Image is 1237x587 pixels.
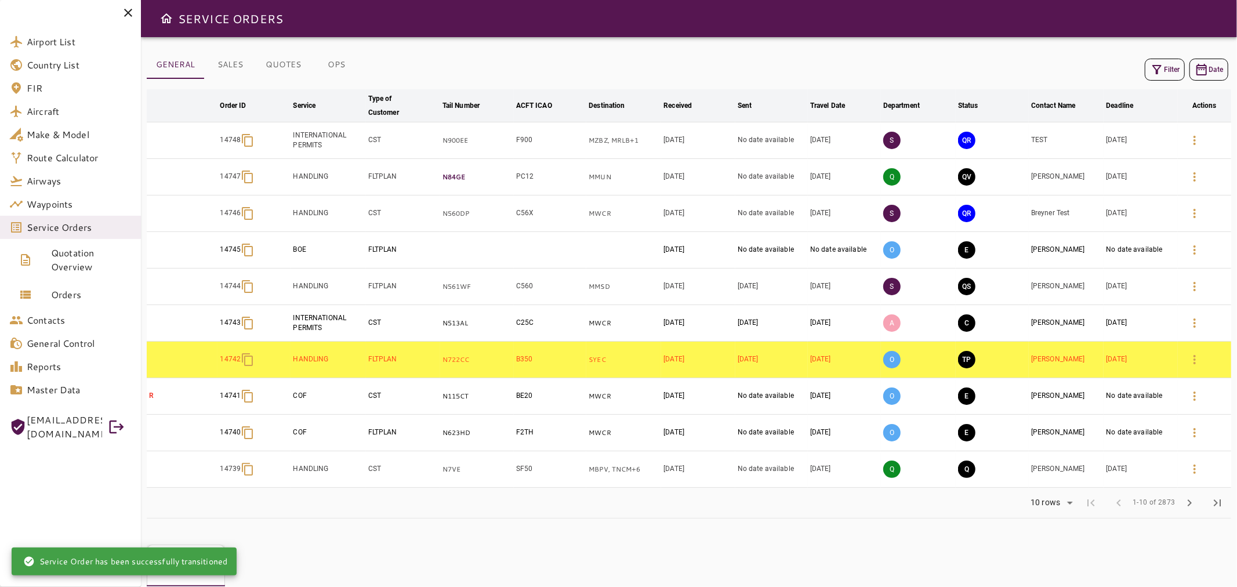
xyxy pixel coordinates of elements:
[589,355,659,365] p: SYEC
[155,7,178,30] button: Open drawer
[661,415,735,451] td: [DATE]
[220,245,241,255] p: 14745
[661,122,735,159] td: [DATE]
[27,197,132,211] span: Waypoints
[514,415,587,451] td: F2TH
[310,51,362,79] button: OPS
[27,128,132,142] span: Make & Model
[1029,342,1104,378] td: [PERSON_NAME]
[1104,305,1177,342] td: [DATE]
[220,391,241,401] p: 14741
[291,232,365,269] td: BOE
[808,122,881,159] td: [DATE]
[366,342,440,378] td: FLTPLAN
[1104,122,1177,159] td: [DATE]
[1029,122,1104,159] td: TEST
[1133,497,1176,509] span: 1-10 of 2873
[589,465,659,474] p: MBPV, TNCM, TAPA, TBPB, TLPL, TKPK, MDPP, MWCR
[442,99,495,113] span: Tail Number
[366,451,440,488] td: CST
[883,278,901,295] p: S
[291,269,365,305] td: HANDLING
[883,132,901,149] p: S
[1181,200,1209,227] button: Details
[661,378,735,415] td: [DATE]
[958,278,975,295] button: QUOTE SENT
[220,99,261,113] span: Order ID
[1181,273,1209,300] button: Details
[291,415,365,451] td: COF
[1029,415,1104,451] td: [PERSON_NAME]
[366,269,440,305] td: FLTPLAN
[220,427,241,437] p: 14740
[1031,99,1091,113] span: Contact Name
[291,159,365,195] td: HANDLING
[442,136,512,146] p: N900EE
[366,305,440,342] td: CST
[883,168,901,186] p: Q
[735,269,808,305] td: [DATE]
[661,305,735,342] td: [DATE]
[220,99,246,113] div: Order ID
[291,195,365,232] td: HANDLING
[589,99,625,113] div: Destination
[808,415,881,451] td: [DATE]
[589,392,659,401] p: MWCR
[958,387,975,405] button: EXECUTION
[368,92,423,119] div: Type of Customer
[735,378,808,415] td: No date available
[1182,496,1196,510] span: chevron_right
[514,122,587,159] td: F900
[735,415,808,451] td: No date available
[1106,99,1133,113] div: Deadline
[27,313,132,327] span: Contacts
[1029,159,1104,195] td: [PERSON_NAME]
[442,172,512,182] p: N84GE
[366,232,440,269] td: FLTPLAN
[661,159,735,195] td: [DATE]
[661,269,735,305] td: [DATE]
[442,318,512,328] p: N513AL
[738,99,752,113] div: Sent
[808,269,881,305] td: [DATE]
[220,464,241,474] p: 14739
[663,99,692,113] div: Received
[808,305,881,342] td: [DATE]
[883,99,920,113] div: Department
[27,35,132,49] span: Airport List
[442,428,512,438] p: N623HD
[51,288,132,302] span: Orders
[661,451,735,488] td: [DATE]
[1104,378,1177,415] td: No date available
[27,383,132,397] span: Master Data
[366,159,440,195] td: FLTPLAN
[27,104,132,118] span: Aircraft
[808,195,881,232] td: [DATE]
[589,136,659,146] p: MZBZ, MRLB, MWCR
[808,159,881,195] td: [DATE]
[442,465,512,474] p: N7VE
[589,282,659,292] p: MMSD
[1181,419,1209,447] button: Details
[1181,309,1209,337] button: Details
[516,99,552,113] div: ACFT ICAO
[958,168,975,186] button: QUOTE VALIDATED
[883,205,901,222] p: S
[291,122,365,159] td: INTERNATIONAL PERMITS
[147,51,204,79] button: GENERAL
[589,172,659,182] p: MMUN
[442,282,512,292] p: N561WF
[1023,494,1077,512] div: 10 rows
[883,241,901,259] p: O
[1029,305,1104,342] td: [PERSON_NAME]
[1104,342,1177,378] td: [DATE]
[1104,269,1177,305] td: [DATE]
[661,232,735,269] td: [DATE]
[204,51,256,79] button: SALES
[1104,232,1177,269] td: No date available
[1181,346,1209,374] button: Details
[738,99,767,113] span: Sent
[27,413,102,441] span: [EMAIL_ADDRESS][DOMAIN_NAME]
[735,232,808,269] td: No date available
[883,387,901,405] p: O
